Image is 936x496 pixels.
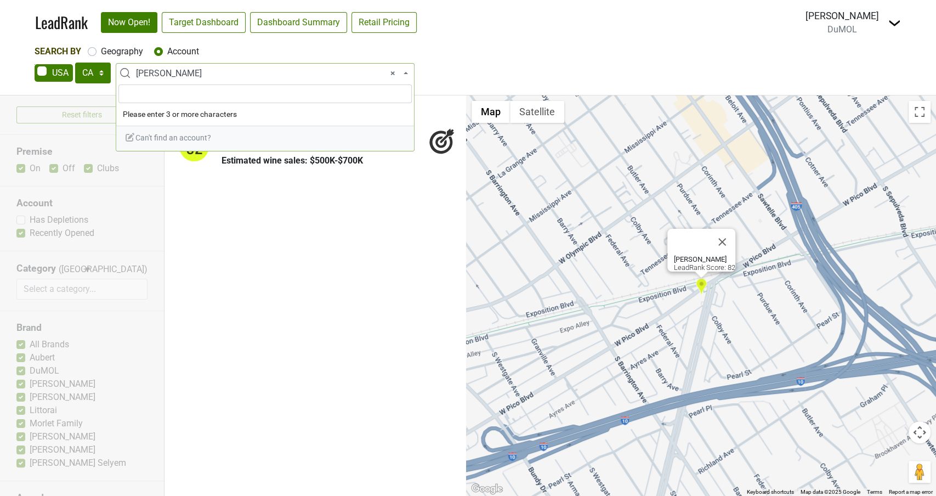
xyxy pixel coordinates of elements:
[469,482,505,496] a: Open this area in Google Maps (opens a new window)
[709,229,735,255] button: Close
[909,421,931,443] button: Map camera controls
[35,46,81,57] span: Search By
[909,101,931,123] button: Toggle fullscreen view
[136,67,401,80] span: Mori Nozomi
[805,9,879,23] div: [PERSON_NAME]
[801,489,860,495] span: Map data ©2025 Google
[222,155,363,166] span: Estimated wine sales: $500K-$700K
[35,11,88,34] a: LeadRank
[116,63,415,83] span: Mori Nozomi
[351,12,417,33] a: Retail Pricing
[674,255,727,263] b: [PERSON_NAME]
[909,461,931,483] button: Drag Pegman onto the map to open Street View
[116,105,414,123] li: Please enter 3 or more characters
[867,489,882,495] a: Terms (opens in new tab)
[469,482,505,496] img: Google
[162,12,246,33] a: Target Dashboard
[888,16,901,30] img: Dropdown Menu
[695,278,707,296] div: Mori Nozomi
[889,489,933,495] a: Report a map error
[124,132,135,143] img: Edit
[250,12,347,33] a: Dashboard Summary
[124,133,211,142] span: Can't find an account?
[472,101,510,123] button: Show street map
[747,488,794,496] button: Keyboard shortcuts
[510,101,564,123] button: Show satellite imagery
[674,255,735,272] div: LeadRank Score: 82
[827,24,857,35] span: DuMOL
[390,67,395,80] span: Remove all items
[167,45,199,58] label: Account
[101,45,143,58] label: Geography
[101,12,157,33] a: Now Open!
